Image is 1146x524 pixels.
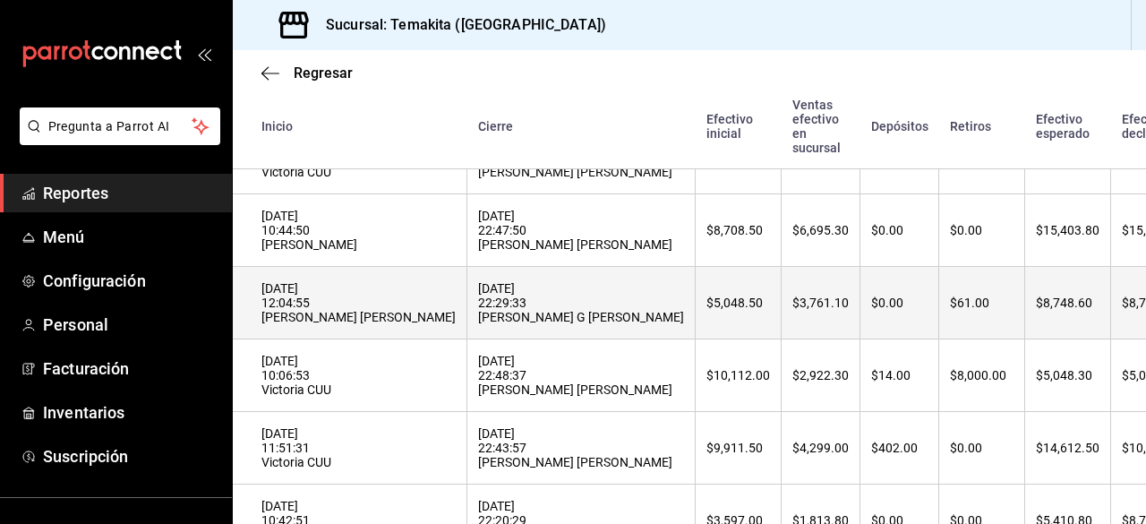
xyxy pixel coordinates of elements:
[1036,368,1099,382] div: $5,048.30
[261,354,456,397] div: [DATE] 10:06:53 Victoria CUU
[478,354,684,397] div: [DATE] 22:48:37 [PERSON_NAME] [PERSON_NAME]
[312,14,606,36] h3: Sucursal: Temakita ([GEOGRAPHIC_DATA])
[871,223,928,237] div: $0.00
[792,223,849,237] div: $6,695.30
[261,64,353,82] button: Regresar
[261,281,456,324] div: [DATE] 12:04:55 [PERSON_NAME] [PERSON_NAME]
[950,296,1013,310] div: $61.00
[261,209,456,252] div: [DATE] 10:44:50 [PERSON_NAME]
[43,400,218,425] span: Inventarios
[478,281,684,324] div: [DATE] 22:29:33 [PERSON_NAME] G [PERSON_NAME]
[792,368,849,382] div: $2,922.30
[706,441,770,455] div: $9,911.50
[792,98,850,155] div: Ventas efectivo en sucursal
[43,313,218,337] span: Personal
[1036,296,1099,310] div: $8,748.60
[1036,223,1099,237] div: $15,403.80
[261,119,457,133] div: Inicio
[950,441,1013,455] div: $0.00
[478,119,685,133] div: Cierre
[20,107,220,145] button: Pregunta a Parrot AI
[792,441,849,455] div: $4,299.00
[871,368,928,382] div: $14.00
[13,130,220,149] a: Pregunta a Parrot AI
[43,181,218,205] span: Reportes
[1036,441,1099,455] div: $14,612.50
[197,47,211,61] button: open_drawer_menu
[43,269,218,293] span: Configuración
[1036,112,1100,141] div: Efectivo esperado
[871,296,928,310] div: $0.00
[294,64,353,82] span: Regresar
[950,119,1014,133] div: Retiros
[871,119,928,133] div: Depósitos
[43,356,218,381] span: Facturación
[478,209,684,252] div: [DATE] 22:47:50 [PERSON_NAME] [PERSON_NAME]
[871,441,928,455] div: $402.00
[706,112,771,141] div: Efectivo inicial
[261,426,456,469] div: [DATE] 11:51:31 Victoria CUU
[478,426,684,469] div: [DATE] 22:43:57 [PERSON_NAME] [PERSON_NAME]
[792,296,849,310] div: $3,761.10
[706,368,770,382] div: $10,112.00
[950,223,1013,237] div: $0.00
[950,368,1013,382] div: $8,000.00
[43,225,218,249] span: Menú
[48,117,192,136] span: Pregunta a Parrot AI
[43,444,218,468] span: Suscripción
[706,223,770,237] div: $8,708.50
[706,296,770,310] div: $5,048.50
